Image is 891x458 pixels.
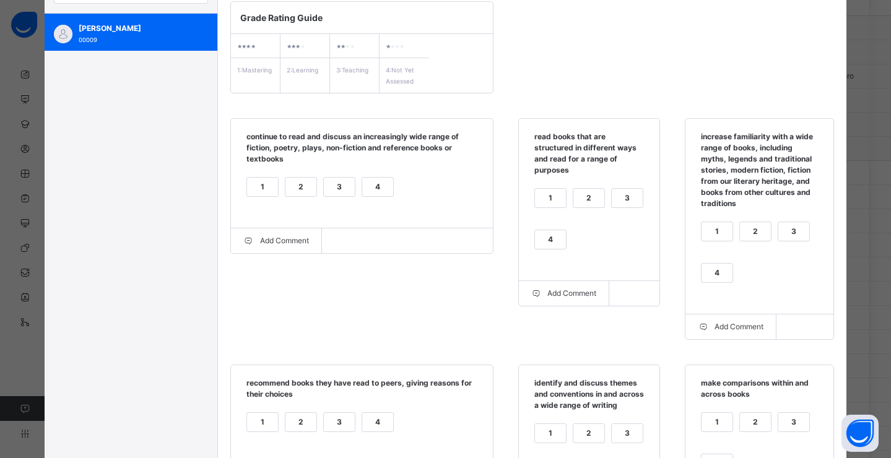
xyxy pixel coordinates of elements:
[698,131,821,218] span: increase familiarity with a wide range of books, including myths, legends and traditional stories...
[612,424,643,443] div: 3
[247,178,278,196] div: 1
[295,43,300,50] i: ★
[778,413,809,431] div: 3
[531,378,648,420] span: identify and discuss themes and conventions in and across a wide range of writing
[573,424,604,443] div: 2
[237,66,272,74] span: 1 : Mastering
[702,413,732,431] div: 1
[841,415,879,452] button: Open asap
[336,43,341,50] i: ★
[535,230,566,249] div: 4
[300,43,305,50] i: ★
[778,222,809,241] div: 3
[612,189,643,207] div: 3
[386,43,390,50] i: ★
[535,424,566,443] div: 1
[247,413,278,431] div: 1
[287,43,291,50] i: ★
[336,66,368,74] span: 3 : Teaching
[350,43,354,50] i: ★
[702,222,732,241] div: 1
[246,43,250,50] i: ★
[251,43,255,50] i: ★
[394,43,399,50] i: ★
[324,413,355,431] div: 3
[324,178,355,196] div: 3
[535,189,566,207] div: 1
[386,66,414,85] span: 4 : Not Yet Assessed
[702,264,732,282] div: 4
[237,43,241,50] i: ★
[285,413,316,431] div: 2
[341,43,345,50] i: ★
[241,43,246,50] i: ★
[240,11,484,24] span: Grade Rating Guide
[345,43,349,50] i: ★
[243,378,480,409] span: recommend books they have read to peers, giving reasons for their choices
[740,222,771,241] div: 2
[243,131,480,174] span: continue to read and discuss an increasingly wide range of fiction, poetry, plays, non-fiction an...
[54,25,72,43] img: default.svg
[740,413,771,431] div: 2
[531,131,648,185] span: read books that are structured in different ways and read for a range of purposes
[79,23,189,34] span: [PERSON_NAME]
[698,378,821,409] span: make comparisons within and across books
[287,66,318,74] span: 2 : Learning
[362,413,393,431] div: 4
[399,43,404,50] i: ★
[231,228,322,253] div: Add Comment
[79,37,97,43] span: 00009
[362,178,393,196] div: 4
[519,281,610,306] div: Add Comment
[685,314,776,339] div: Add Comment
[390,43,394,50] i: ★
[291,43,295,50] i: ★
[573,189,604,207] div: 2
[285,178,316,196] div: 2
